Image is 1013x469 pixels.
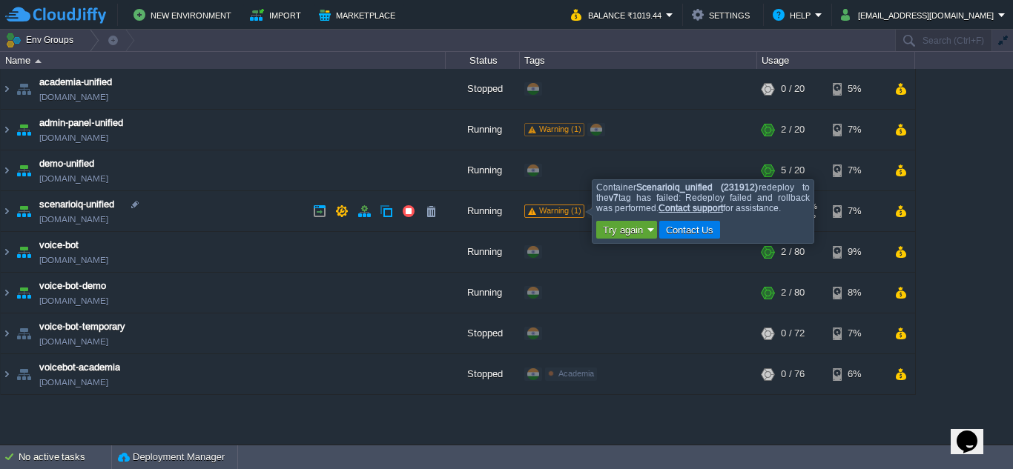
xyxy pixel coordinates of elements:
b: Scenarioiq_unified (231912) [636,182,759,193]
img: AMDAwAAAACH5BAEAAAAALAAAAAABAAEAAAICRAEAOw== [1,273,13,313]
a: voicebot-academia [39,360,120,375]
img: AMDAwAAAACH5BAEAAAAALAAAAAABAAEAAAICRAEAOw== [13,110,34,150]
img: AMDAwAAAACH5BAEAAAAALAAAAAABAAEAAAICRAEAOw== [13,313,34,353]
div: Container redeploy to the tag has failed: Redeploy failed and rollback was performed. for assista... [596,182,810,241]
div: Running [446,191,520,231]
iframe: chat widget [951,410,998,454]
button: New Environment [133,6,236,24]
button: Contact Us [661,223,719,236]
span: Academia [558,369,594,378]
button: Deployment Manager [118,450,225,465]
div: 2 / 20 [781,110,805,150]
b: v7 [609,193,618,203]
div: Running [446,232,520,272]
a: scenarioiq-unified [39,197,114,212]
img: AMDAwAAAACH5BAEAAAAALAAAAAABAAEAAAICRAEAOw== [13,191,34,231]
button: Help [773,6,815,24]
a: [DOMAIN_NAME] [39,90,108,104]
button: [EMAIL_ADDRESS][DOMAIN_NAME] [841,6,998,24]
div: 5 / 20 [781,150,805,190]
div: 0 / 72 [781,313,805,353]
div: Stopped [446,313,520,353]
div: Status [446,52,519,69]
a: demo-unified [39,156,94,171]
div: 2 / 80 [781,232,805,272]
img: AMDAwAAAACH5BAEAAAAALAAAAAABAAEAAAICRAEAOw== [1,150,13,190]
a: voice-bot-demo [39,279,106,293]
div: 9% [833,232,881,272]
a: [DOMAIN_NAME] [39,334,108,349]
button: Settings [692,6,754,24]
img: AMDAwAAAACH5BAEAAAAALAAAAAABAAEAAAICRAEAOw== [13,232,34,272]
div: Tags [521,52,756,69]
a: admin-panel-unified [39,116,123,130]
img: AMDAwAAAACH5BAEAAAAALAAAAAABAAEAAAICRAEAOw== [13,354,34,394]
button: Import [250,6,306,24]
button: Env Groups [5,30,79,50]
img: AMDAwAAAACH5BAEAAAAALAAAAAABAAEAAAICRAEAOw== [35,59,42,63]
div: No active tasks [19,445,111,469]
div: Running [446,273,520,313]
img: AMDAwAAAACH5BAEAAAAALAAAAAABAAEAAAICRAEAOw== [1,313,13,353]
div: 6% [833,354,881,394]
div: 8% [833,273,881,313]
div: Running [446,110,520,150]
a: Contact support [659,203,722,213]
a: [DOMAIN_NAME] [39,171,108,186]
img: AMDAwAAAACH5BAEAAAAALAAAAAABAAEAAAICRAEAOw== [1,69,13,109]
div: 5% [833,69,881,109]
a: [DOMAIN_NAME] [39,212,108,227]
div: Running [446,150,520,190]
div: 7% [833,191,881,231]
img: AMDAwAAAACH5BAEAAAAALAAAAAABAAEAAAICRAEAOw== [1,232,13,272]
a: [DOMAIN_NAME] [39,293,108,308]
span: Warning (1) [539,124,581,133]
a: voice-bot-temporary [39,319,125,334]
div: 0 / 20 [781,69,805,109]
div: 7% [833,150,881,190]
button: Try again [598,223,647,236]
div: Usage [758,52,914,69]
div: 2 / 80 [781,273,805,313]
a: voice-bot [39,238,79,253]
img: AMDAwAAAACH5BAEAAAAALAAAAAABAAEAAAICRAEAOw== [1,110,13,150]
div: 0 / 76 [781,354,805,394]
div: 7% [833,313,881,353]
a: [DOMAIN_NAME] [39,130,108,145]
button: Balance ₹1019.44 [571,6,666,24]
div: Stopped [446,354,520,394]
div: Stopped [446,69,520,109]
img: AMDAwAAAACH5BAEAAAAALAAAAAABAAEAAAICRAEAOw== [1,354,13,394]
div: 7% [833,110,881,150]
img: CloudJiffy [5,6,106,24]
button: Marketplace [319,6,400,24]
a: [DOMAIN_NAME] [39,375,108,390]
a: academia-unified [39,75,112,90]
img: AMDAwAAAACH5BAEAAAAALAAAAAABAAEAAAICRAEAOw== [13,69,34,109]
div: Name [1,52,445,69]
img: AMDAwAAAACH5BAEAAAAALAAAAAABAAEAAAICRAEAOw== [1,191,13,231]
img: AMDAwAAAACH5BAEAAAAALAAAAAABAAEAAAICRAEAOw== [13,273,34,313]
a: [DOMAIN_NAME] [39,253,108,267]
img: AMDAwAAAACH5BAEAAAAALAAAAAABAAEAAAICRAEAOw== [13,150,34,190]
span: Warning (1) [539,206,581,215]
